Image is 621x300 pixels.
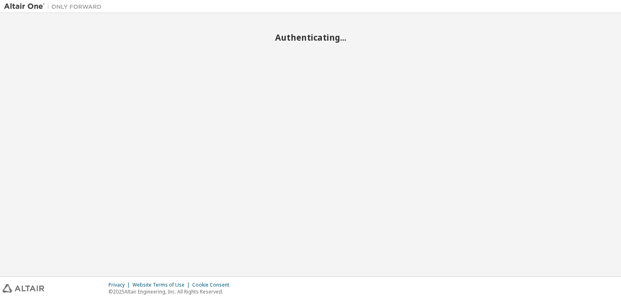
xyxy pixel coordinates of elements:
[192,282,234,288] div: Cookie Consent
[109,288,234,295] p: © 2025 Altair Engineering, Inc. All Rights Reserved.
[4,32,617,43] h2: Authenticating...
[2,284,44,293] img: altair_logo.svg
[132,282,192,288] div: Website Terms of Use
[4,2,106,11] img: Altair One
[109,282,132,288] div: Privacy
